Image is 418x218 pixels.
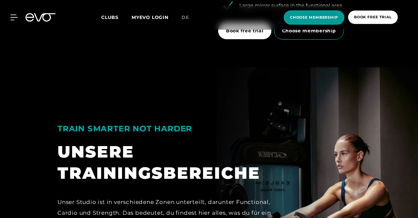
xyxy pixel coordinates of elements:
span: choose membership [290,15,338,20]
span: book free trial [354,14,392,20]
span: Clubs [101,14,119,20]
span: de [182,14,189,20]
a: de [182,14,197,21]
div: TRAIN SMARTER NOT HARDER [57,121,282,136]
a: MYEVO LOGIN [132,14,169,20]
a: book free trial [346,10,400,25]
a: Clubs [101,14,132,20]
div: UNSERE TRAININGSBEREICHE [57,141,282,184]
a: choose membership [282,10,346,25]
